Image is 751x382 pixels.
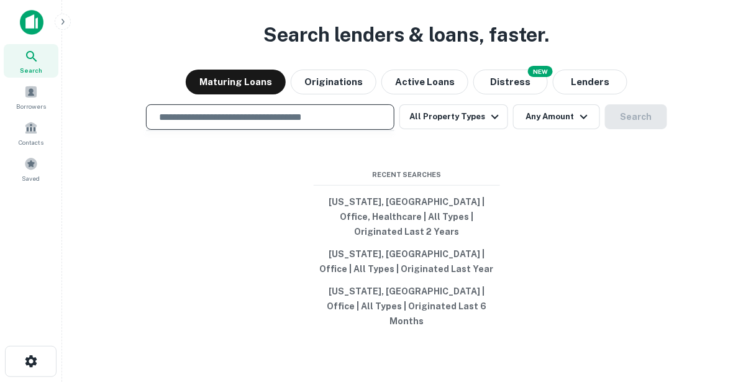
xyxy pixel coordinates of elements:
[4,116,58,150] a: Contacts
[473,70,548,94] button: Search distressed loans with lien and other non-mortgage details.
[4,152,58,186] a: Saved
[399,104,507,129] button: All Property Types
[291,70,376,94] button: Originations
[22,173,40,183] span: Saved
[4,80,58,114] a: Borrowers
[4,44,58,78] a: Search
[186,70,286,94] button: Maturing Loans
[553,70,627,94] button: Lenders
[19,137,43,147] span: Contacts
[264,20,550,50] h3: Search lenders & loans, faster.
[381,70,468,94] button: Active Loans
[513,104,600,129] button: Any Amount
[314,280,500,332] button: [US_STATE], [GEOGRAPHIC_DATA] | Office | All Types | Originated Last 6 Months
[16,101,46,111] span: Borrowers
[314,170,500,180] span: Recent Searches
[314,243,500,280] button: [US_STATE], [GEOGRAPHIC_DATA] | Office | All Types | Originated Last Year
[314,191,500,243] button: [US_STATE], [GEOGRAPHIC_DATA] | Office, Healthcare | All Types | Originated Last 2 Years
[689,283,751,342] iframe: Chat Widget
[528,66,553,77] div: NEW
[20,65,42,75] span: Search
[20,10,43,35] img: capitalize-icon.png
